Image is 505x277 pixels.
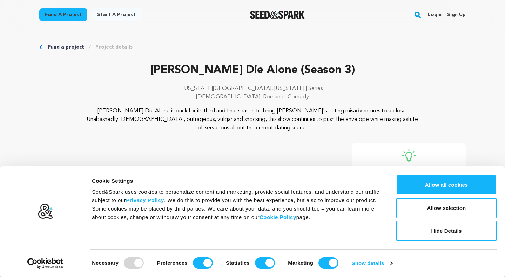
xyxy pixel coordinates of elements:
[352,258,392,269] a: Show details
[39,84,466,93] p: [US_STATE][GEOGRAPHIC_DATA], [US_STATE] | Series
[38,203,53,219] img: logo
[396,198,497,218] button: Allow selection
[82,107,423,132] p: [PERSON_NAME] Die Alone is back for its third and final season to bring [PERSON_NAME]'s dating mi...
[396,175,497,195] button: Allow all cookies
[39,44,466,51] div: Breadcrumb
[260,214,296,220] a: Cookie Policy
[39,62,466,79] p: [PERSON_NAME] Die Alone (Season 3)
[95,44,133,51] a: Project details
[39,93,466,101] p: [DEMOGRAPHIC_DATA], Romantic Comedy
[288,260,313,266] strong: Marketing
[48,44,84,51] a: Fund a project
[39,8,87,21] a: Fund a project
[226,260,250,266] strong: Statistics
[126,197,164,203] a: Privacy Policy
[92,8,141,21] a: Start a project
[250,11,305,19] a: Seed&Spark Homepage
[92,188,381,221] div: Seed&Spark uses cookies to personalize content and marketing, provide social features, and unders...
[92,177,381,185] div: Cookie Settings
[92,260,119,266] strong: Necessary
[250,11,305,19] img: Seed&Spark Logo Dark Mode
[447,9,466,20] a: Sign up
[396,221,497,241] button: Hide Details
[157,260,188,266] strong: Preferences
[428,9,442,20] a: Login
[15,258,76,269] a: Usercentrics Cookiebot - opens in a new window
